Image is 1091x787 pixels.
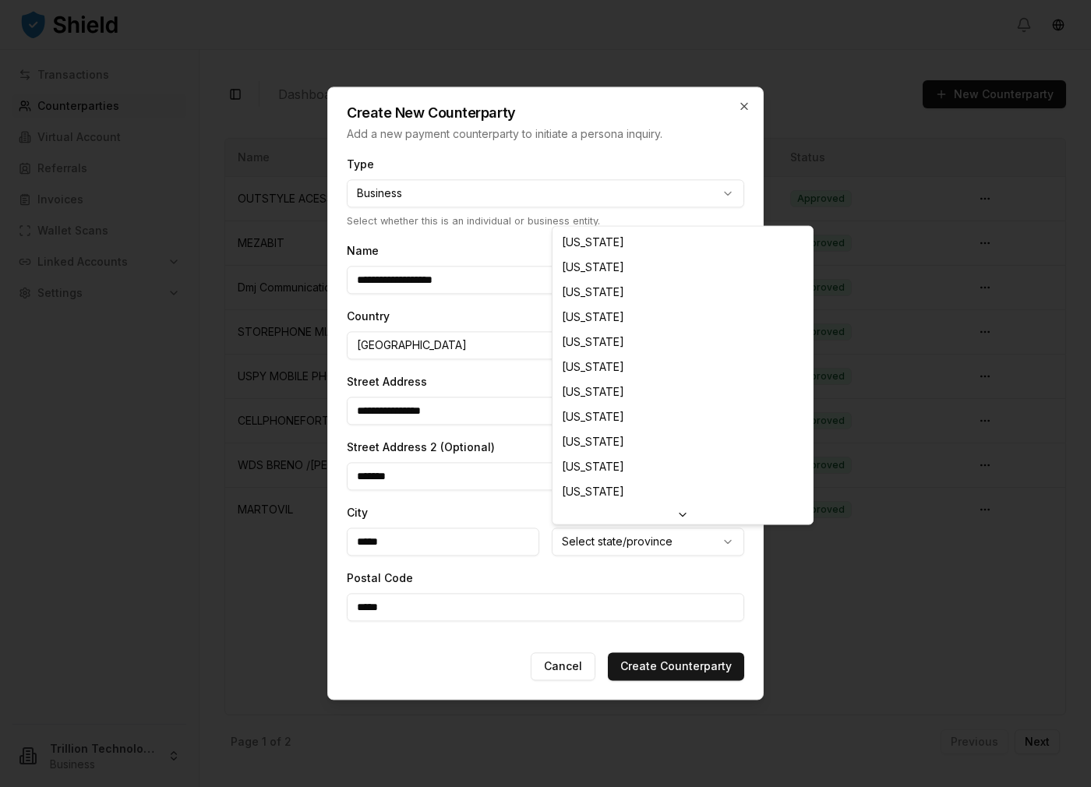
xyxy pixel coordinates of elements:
span: [US_STATE] [562,235,624,250]
span: [US_STATE] [562,434,624,450]
span: [US_STATE] [562,359,624,375]
span: [US_STATE] [562,309,624,325]
span: [US_STATE] [562,484,624,499]
span: [US_STATE] [562,409,624,425]
span: [US_STATE] [562,284,624,300]
span: [US_STATE] [562,384,624,400]
span: [US_STATE] [562,334,624,350]
span: [US_STATE] [562,459,624,475]
span: [US_STATE] [562,259,624,275]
